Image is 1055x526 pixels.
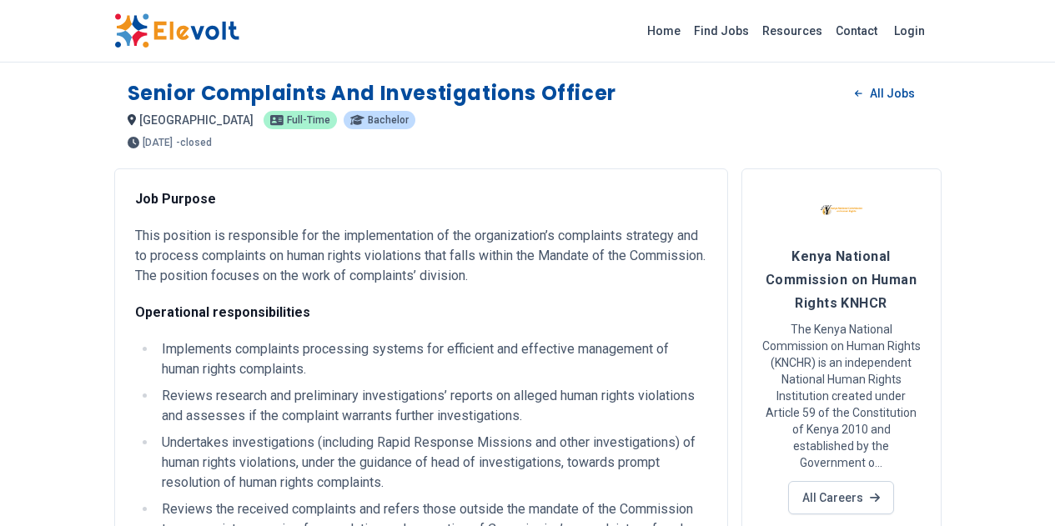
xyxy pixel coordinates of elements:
[829,18,884,44] a: Contact
[368,115,409,125] span: Bachelor
[766,248,917,311] span: Kenya National Commission on Human Rights KNHCR
[687,18,756,44] a: Find Jobs
[114,13,239,48] img: Elevolt
[841,81,927,106] a: All Jobs
[128,80,616,107] h1: Senior Complaints and Investigations Officer
[641,18,687,44] a: Home
[287,115,330,125] span: Full-time
[176,138,212,148] p: - closed
[135,304,310,320] strong: Operational responsibilities
[788,481,894,514] a: All Careers
[143,138,173,148] span: [DATE]
[756,18,829,44] a: Resources
[157,386,707,426] li: Reviews research and preliminary investigations’ reports on alleged human rights violations and a...
[135,191,216,207] strong: Job Purpose
[139,113,254,127] span: [GEOGRAPHIC_DATA]
[157,433,707,493] li: Undertakes investigations (including Rapid Response Missions and other investigations) of human r...
[821,189,862,231] img: Kenya National Commission on Human Rights KNHCR
[135,226,707,286] p: This position is responsible for the implementation of the organization’s complaints strategy and...
[884,14,935,48] a: Login
[157,339,707,379] li: Implements complaints processing systems for efficient and effective management of human rights c...
[762,321,921,471] p: The Kenya National Commission on Human Rights (KNCHR) is an independent National Human Rights Ins...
